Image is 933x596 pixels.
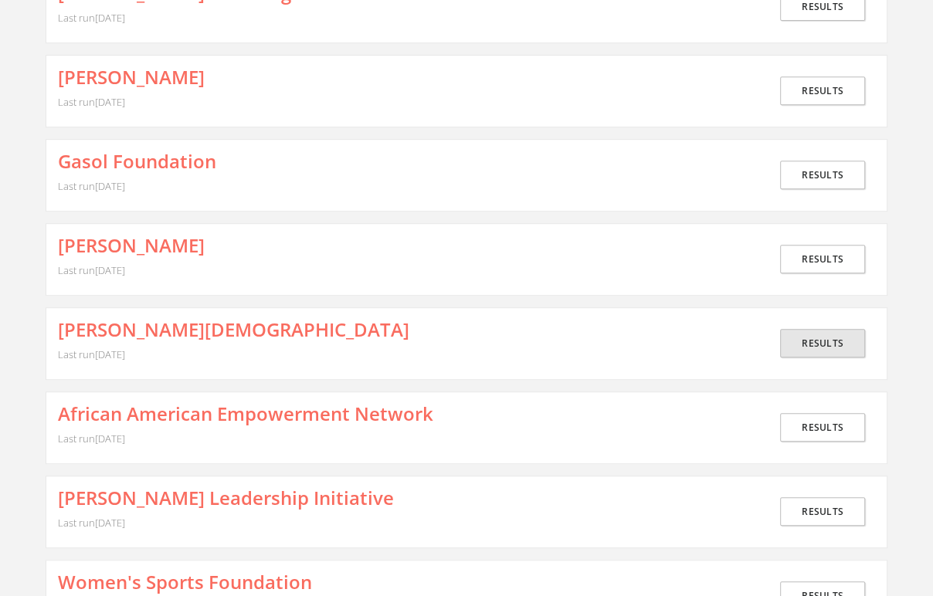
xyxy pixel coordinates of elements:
[780,245,865,273] a: Results
[58,67,205,87] a: [PERSON_NAME]
[58,151,216,171] a: Gasol Foundation
[58,320,409,340] a: [PERSON_NAME][DEMOGRAPHIC_DATA]
[780,161,865,189] a: Results
[58,432,125,445] span: Last run [DATE]
[58,263,125,277] span: Last run [DATE]
[58,11,125,25] span: Last run [DATE]
[58,235,205,256] a: [PERSON_NAME]
[780,329,865,357] a: Results
[58,572,312,592] a: Women's Sports Foundation
[58,95,125,109] span: Last run [DATE]
[58,347,125,361] span: Last run [DATE]
[58,404,433,424] a: African American Empowerment Network
[58,516,125,530] span: Last run [DATE]
[58,179,125,193] span: Last run [DATE]
[780,413,865,442] a: Results
[780,76,865,105] a: Results
[58,488,394,508] a: [PERSON_NAME] Leadership Initiative
[780,497,865,526] a: Results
